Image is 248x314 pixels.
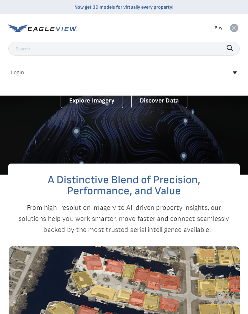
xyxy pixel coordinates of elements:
[131,94,187,108] a: Discover Data
[8,175,240,197] h2: A Distinctive Blend of Precision, Performance, and Value
[8,202,240,235] p: From high-resolution imagery to AI-driven property insights, our solutions help you work smarter,...
[215,25,223,31] a: Buy
[74,4,174,10] a: Now get 3D models for virtually every property!
[61,94,123,108] a: Explore Imagery
[8,42,240,56] input: Search
[11,70,24,76] h2: Login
